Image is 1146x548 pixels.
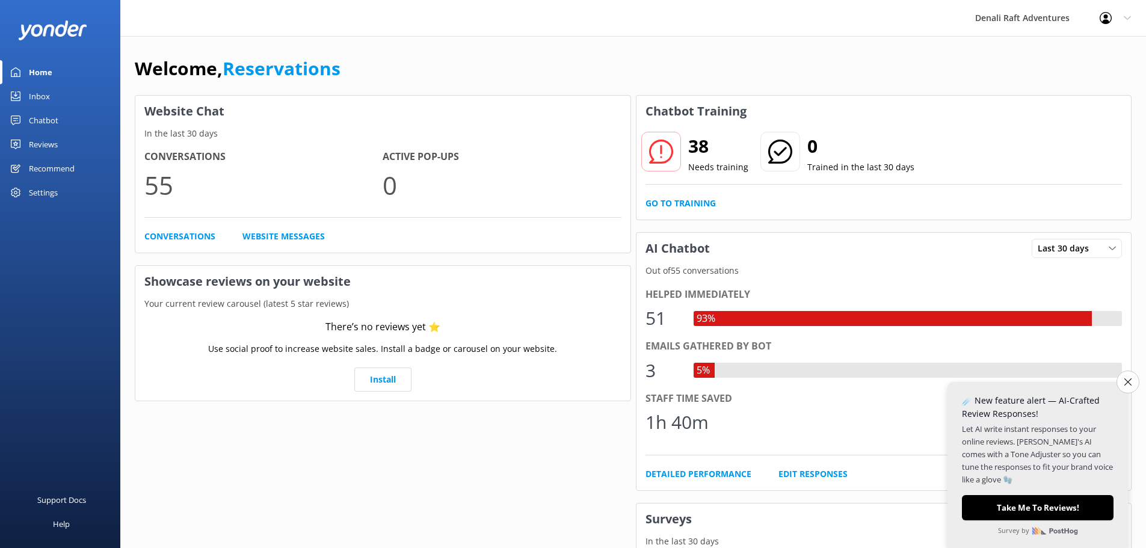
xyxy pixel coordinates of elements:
p: Out of 55 conversations [636,264,1132,277]
h3: Surveys [636,503,1132,535]
img: yonder-white-logo.png [18,20,87,40]
p: 0 [383,165,621,205]
p: Your current review carousel (latest 5 star reviews) [135,297,630,310]
div: There’s no reviews yet ⭐ [325,319,440,335]
p: Trained in the last 30 days [807,161,914,174]
a: Conversations [144,230,215,243]
div: 1h 40m [645,408,709,437]
h3: Website Chat [135,96,630,127]
h3: Showcase reviews on your website [135,266,630,297]
p: Use social proof to increase website sales. Install a badge or carousel on your website. [208,342,557,356]
h1: Welcome, [135,54,340,83]
h3: Chatbot Training [636,96,756,127]
div: 5% [694,363,713,378]
a: Detailed Performance [645,467,751,481]
div: Settings [29,180,58,205]
div: Staff time saved [645,391,1123,407]
a: Go to Training [645,197,716,210]
h3: AI Chatbot [636,233,719,264]
div: Help [53,512,70,536]
div: Support Docs [37,488,86,512]
div: 3 [645,356,682,385]
h4: Active Pop-ups [383,149,621,165]
p: In the last 30 days [135,127,630,140]
div: Inbox [29,84,50,108]
div: Reviews [29,132,58,156]
a: Reservations [223,56,340,81]
a: Edit Responses [778,467,848,481]
h2: 38 [688,132,748,161]
div: Recommend [29,156,75,180]
h4: Conversations [144,149,383,165]
p: Needs training [688,161,748,174]
p: In the last 30 days [636,535,1132,548]
h2: 0 [807,132,914,161]
div: 51 [645,304,682,333]
div: Chatbot [29,108,58,132]
a: Website Messages [242,230,325,243]
div: Emails gathered by bot [645,339,1123,354]
div: Home [29,60,52,84]
p: 55 [144,165,383,205]
span: Last 30 days [1038,242,1096,255]
div: Helped immediately [645,287,1123,303]
div: 93% [694,311,718,327]
a: Install [354,368,411,392]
